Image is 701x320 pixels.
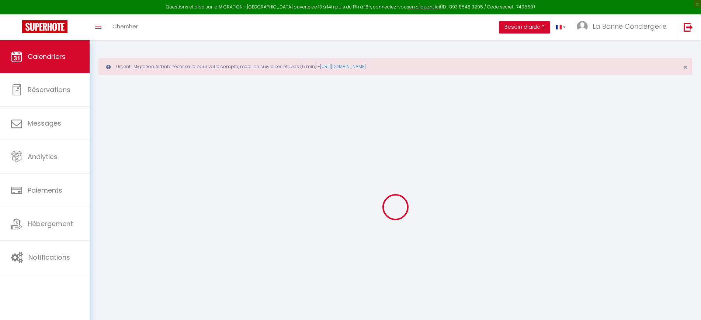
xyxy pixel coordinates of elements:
[28,152,58,161] span: Analytics
[571,14,676,40] a: ... La Bonne Conciergerie
[683,63,687,72] span: ×
[28,186,62,195] span: Paiements
[28,219,73,228] span: Hébergement
[28,85,70,94] span: Réservations
[28,119,61,128] span: Messages
[22,20,67,33] img: Super Booking
[593,22,667,31] span: La Bonne Conciergerie
[499,21,550,34] button: Besoin d'aide ?
[684,22,693,32] img: logout
[98,58,692,75] div: Urgent : Migration Airbnb nécessaire pour votre compte, merci de suivre ces étapes (5 min) -
[107,14,143,40] a: Chercher
[28,52,66,61] span: Calendriers
[112,22,138,30] span: Chercher
[683,64,687,71] button: Close
[577,21,588,32] img: ...
[320,63,366,70] a: [URL][DOMAIN_NAME]
[409,4,440,10] a: en cliquant ici
[28,253,70,262] span: Notifications
[670,289,701,320] iframe: LiveChat chat widget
